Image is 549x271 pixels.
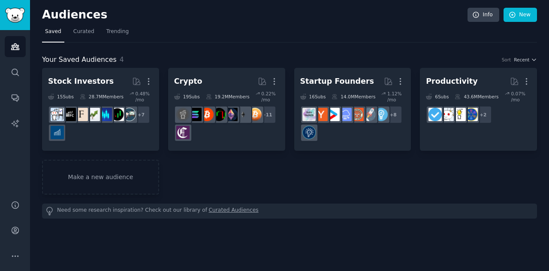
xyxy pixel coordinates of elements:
[200,108,214,121] img: BitcoinBeginners
[206,91,250,103] div: 19.2M Members
[51,108,64,121] img: options
[332,91,375,103] div: 14.0M Members
[212,108,226,121] img: CryptoMarkets
[48,91,74,103] div: 15 Sub s
[42,160,159,195] a: Make a new audience
[504,8,537,22] a: New
[75,108,88,121] img: finance
[87,108,100,121] img: investing
[314,108,328,121] img: ycombinator
[294,68,411,151] a: Startup Founders16Subs14.0MMembers1.12% /mo+8EntrepreneurstartupsEntrepreneurRideAlongSaaSstartup...
[168,68,285,151] a: Crypto19Subs19.2MMembers0.22% /mo+11BitcoinethereumethtraderCryptoMarketsBitcoinBeginnerssolanaCr...
[80,91,124,103] div: 28.7M Members
[374,108,388,121] img: Entrepreneur
[426,91,449,103] div: 6 Sub s
[502,57,511,63] div: Sort
[5,8,25,23] img: GummySearch logo
[111,108,124,121] img: Daytrading
[42,68,159,151] a: Stock Investors15Subs28.7MMembers0.48% /mo+7stocksDaytradingStockMarketinvestingfinanceFinancialC...
[70,25,97,43] a: Curated
[465,108,478,121] img: LifeProTips
[103,25,132,43] a: Trending
[300,91,326,103] div: 16 Sub s
[42,55,117,65] span: Your Saved Audiences
[236,108,250,121] img: ethereum
[106,28,129,36] span: Trending
[387,91,405,103] div: 1.12 % /mo
[176,126,190,139] img: Crypto_Currency_News
[136,91,153,103] div: 0.48 % /mo
[302,108,316,121] img: indiehackers
[428,108,442,121] img: getdisciplined
[426,76,477,87] div: Productivity
[174,76,202,87] div: Crypto
[63,108,76,121] img: FinancialCareers
[338,108,352,121] img: SaaS
[511,91,531,103] div: 0.07 % /mo
[384,106,402,124] div: + 8
[474,106,492,124] div: + 2
[42,8,468,22] h2: Audiences
[514,57,537,63] button: Recent
[48,76,114,87] div: Stock Investors
[440,108,454,121] img: productivity
[51,126,64,139] img: dividends
[42,204,537,219] div: Need some research inspiration? Check out our library of
[174,91,200,103] div: 19 Sub s
[120,55,124,64] span: 4
[209,207,259,216] a: Curated Audiences
[73,28,94,36] span: Curated
[248,108,262,121] img: Bitcoin
[224,108,238,121] img: ethtrader
[455,91,498,103] div: 43.6M Members
[45,28,61,36] span: Saved
[42,25,64,43] a: Saved
[300,76,374,87] div: Startup Founders
[326,108,340,121] img: startup
[99,108,112,121] img: StockMarket
[452,108,466,121] img: lifehacks
[132,106,150,124] div: + 7
[123,108,136,121] img: stocks
[362,108,376,121] img: startups
[420,68,537,151] a: Productivity6Subs43.6MMembers0.07% /mo+2LifeProTipslifehacksproductivitygetdisciplined
[258,106,276,124] div: + 11
[188,108,202,121] img: solana
[514,57,529,63] span: Recent
[350,108,364,121] img: EntrepreneurRideAlong
[261,91,279,103] div: 0.22 % /mo
[302,126,316,139] img: Entrepreneurship
[176,108,190,121] img: CryptoCurrencies
[468,8,499,22] a: Info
